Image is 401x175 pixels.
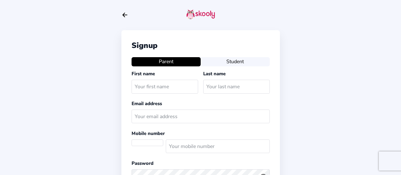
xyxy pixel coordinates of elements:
[203,71,226,77] label: Last name
[132,110,270,123] input: Your email address
[132,57,201,66] button: Parent
[132,71,155,77] label: First name
[201,57,270,66] button: Student
[132,130,165,137] label: Mobile number
[132,40,270,50] div: Signup
[203,80,270,93] input: Your last name
[132,160,153,166] label: Password
[186,9,215,19] img: skooly-logo.png
[121,11,128,18] button: arrow back outline
[166,139,270,153] input: Your mobile number
[132,80,198,93] input: Your first name
[132,100,162,107] label: Email address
